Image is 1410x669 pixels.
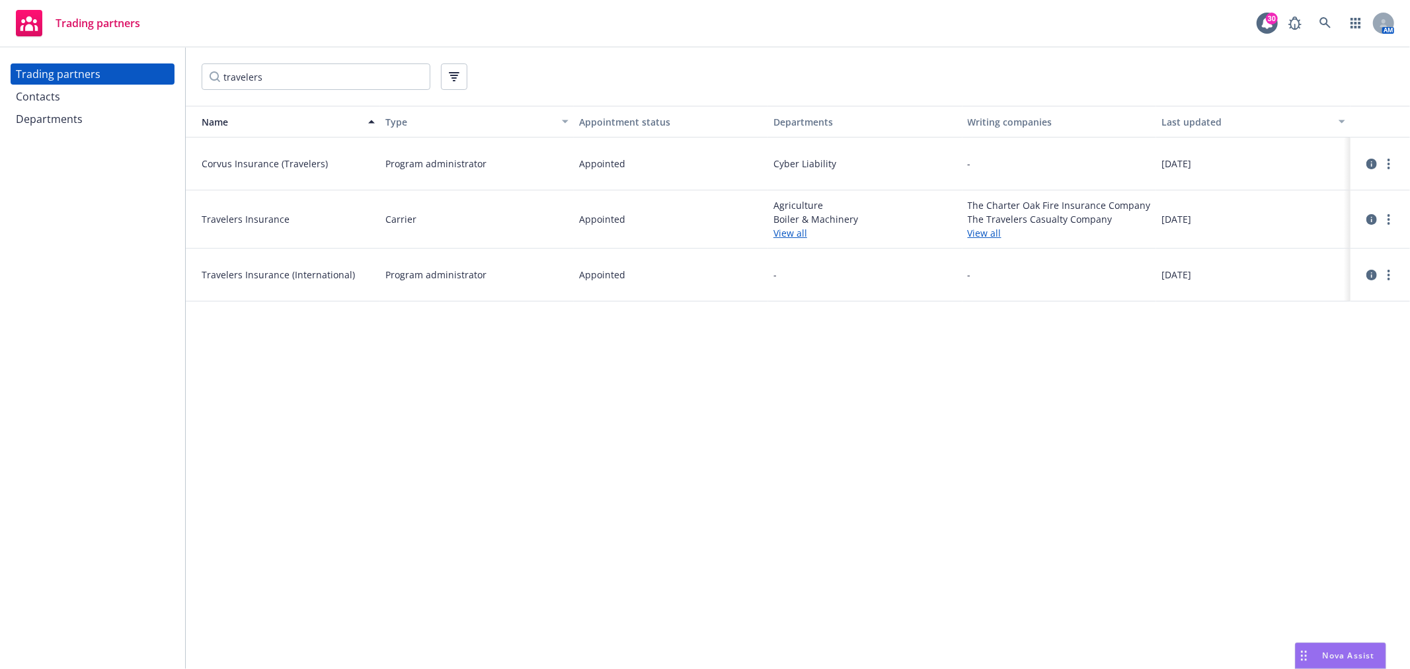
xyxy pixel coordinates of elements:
a: Search [1312,10,1339,36]
button: Name [186,106,380,138]
div: Last updated [1161,115,1331,129]
span: [DATE] [1161,268,1191,282]
span: Appointed [579,157,625,171]
div: Trading partners [16,63,100,85]
span: Appointed [579,268,625,282]
span: The Charter Oak Fire Insurance Company [968,198,1152,212]
button: Type [380,106,574,138]
span: - [773,268,777,282]
div: Appointment status [579,115,763,129]
div: Contacts [16,86,60,107]
span: Appointed [579,212,625,226]
span: Corvus Insurance (Travelers) [202,157,375,171]
span: Travelers Insurance [202,212,375,226]
button: Appointment status [574,106,768,138]
div: Writing companies [968,115,1152,129]
span: Program administrator [385,157,487,171]
a: more [1381,267,1397,283]
a: more [1381,156,1397,172]
div: Name [191,115,360,129]
button: Nova Assist [1295,643,1386,669]
span: Boiler & Machinery [773,212,957,226]
a: Trading partners [11,63,175,85]
span: Cyber Liability [773,157,957,171]
button: Last updated [1156,106,1351,138]
a: circleInformation [1364,212,1380,227]
span: Nova Assist [1323,650,1375,661]
a: Departments [11,108,175,130]
span: Program administrator [385,268,487,282]
span: The Travelers Casualty Company [968,212,1152,226]
span: Trading partners [56,18,140,28]
a: Switch app [1343,10,1369,36]
a: circleInformation [1364,267,1380,283]
div: Drag to move [1296,643,1312,668]
div: 30 [1266,13,1278,24]
a: circleInformation [1364,156,1380,172]
a: Trading partners [11,5,145,42]
input: Filter by keyword... [202,63,430,90]
a: Contacts [11,86,175,107]
span: Travelers Insurance (International) [202,268,375,282]
div: Departments [16,108,83,130]
span: Agriculture [773,198,957,212]
button: Writing companies [962,106,1157,138]
span: [DATE] [1161,212,1191,226]
div: Type [385,115,555,129]
a: Report a Bug [1282,10,1308,36]
span: [DATE] [1161,157,1191,171]
span: - [968,268,971,282]
button: Departments [768,106,962,138]
span: Carrier [385,212,416,226]
a: View all [773,226,957,240]
div: Departments [773,115,957,129]
a: more [1381,212,1397,227]
span: - [968,157,971,171]
a: View all [968,226,1152,240]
